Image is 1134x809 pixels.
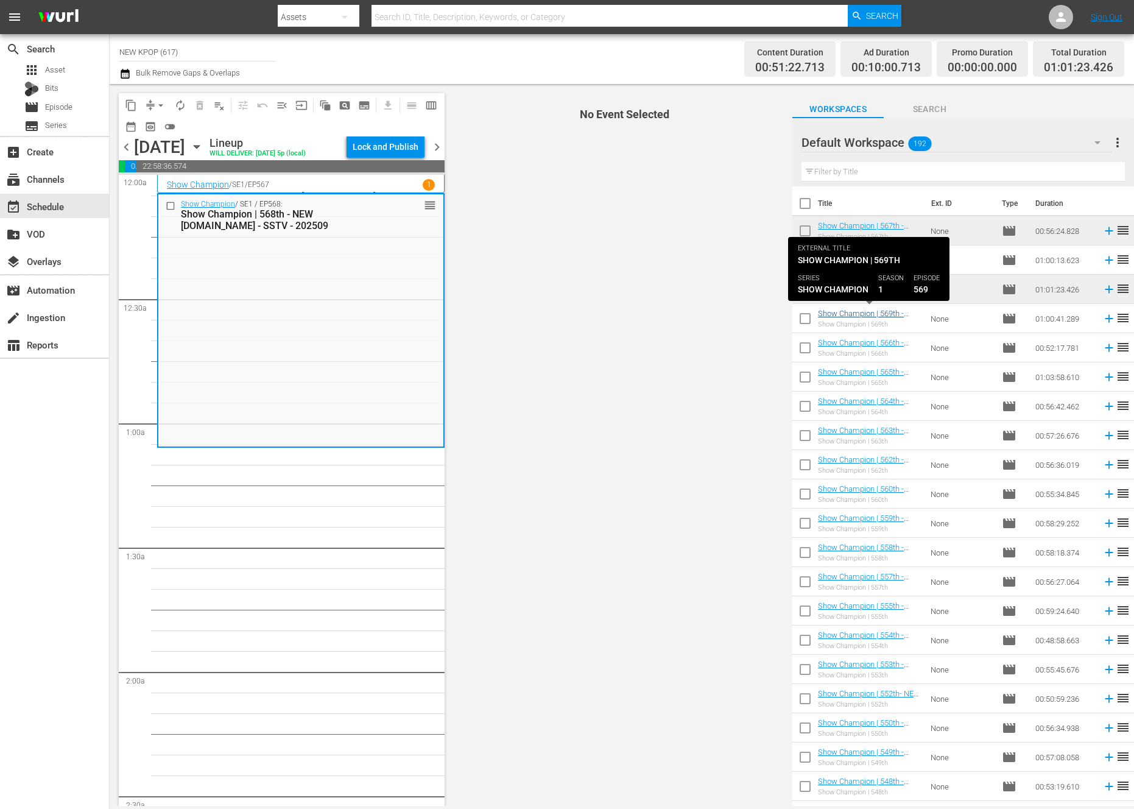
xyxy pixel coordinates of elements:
[213,99,225,111] span: playlist_remove_outlined
[292,96,311,115] span: Update Metadata from Key Asset
[424,199,436,211] button: reorder
[1102,400,1116,413] svg: Add to Schedule
[1102,721,1116,735] svg: Add to Schedule
[136,160,445,172] span: 22:58:36.574
[295,99,308,111] span: input
[818,291,921,299] div: Show Champion | 568th
[1030,246,1097,275] td: 01:00:13.623
[24,82,39,96] div: Bits
[1002,779,1016,794] span: Episode
[1030,538,1097,567] td: 00:58:18.374
[818,572,921,599] a: Show Champion | 557th - NEW [DOMAIN_NAME] - SSTV - 202506
[1102,283,1116,296] svg: Add to Schedule
[6,283,21,298] span: Automation
[1116,662,1130,676] span: reorder
[1110,135,1125,150] span: more_vert
[818,186,924,221] th: Title
[190,96,210,115] span: Select an event to delete
[818,338,921,366] a: Show Champion | 566th - NEW [DOMAIN_NAME] - SSTV - 202508
[1030,479,1097,509] td: 00:55:34.845
[1030,216,1097,246] td: 00:56:24.828
[311,93,335,117] span: Refresh All Search Blocks
[818,320,921,328] div: Show Champion | 569th
[1102,224,1116,238] svg: Add to Schedule
[1002,399,1016,414] span: Episode
[1002,604,1016,618] span: Episode
[144,121,157,133] span: preview_outlined
[1102,604,1116,618] svg: Add to Schedule
[926,626,996,655] td: None
[1002,545,1016,560] span: Episode
[1116,311,1130,325] span: reorder
[926,392,996,421] td: None
[210,136,306,150] div: Lineup
[818,701,921,708] div: Show Champion | 552th
[1102,370,1116,384] svg: Add to Schedule
[1116,486,1130,501] span: reorder
[1102,692,1116,705] svg: Add to Schedule
[319,99,331,111] span: auto_awesome_motion_outlined
[121,117,141,136] span: Month Calendar View
[926,275,996,304] td: None
[909,131,932,157] span: 192
[1030,684,1097,713] td: 00:50:59.236
[160,117,180,136] span: 24 hours Lineup View is OFF
[229,180,232,189] p: /
[818,309,921,336] a: Show Champion | 569th - NEW [DOMAIN_NAME] - SSTV - 202509
[1002,457,1016,472] span: Episode
[995,186,1028,221] th: Type
[6,200,21,214] span: Schedule
[1116,369,1130,384] span: reorder
[1002,691,1016,706] span: Episode
[818,437,921,445] div: Show Champion | 563th
[1116,749,1130,764] span: reorder
[818,484,921,512] a: Show Champion | 560th - NEW [DOMAIN_NAME] - SSTV - 202507
[339,99,351,111] span: pageview_outlined
[1102,312,1116,325] svg: Add to Schedule
[167,180,229,189] a: Show Champion
[818,613,921,621] div: Show Champion | 555th
[818,584,921,592] div: Show Champion | 557th
[181,200,235,208] a: Show Champion
[926,246,996,275] td: None
[818,759,921,767] div: Show Champion | 549th
[926,509,996,538] td: None
[253,96,272,115] span: Revert to Primary Episode
[45,119,67,132] span: Series
[1116,252,1130,267] span: reorder
[926,304,996,333] td: None
[1102,341,1116,355] svg: Add to Schedule
[926,450,996,479] td: None
[866,5,898,27] span: Search
[818,221,921,249] a: Show Champion | 567th - NEW [DOMAIN_NAME] - SSTV - 202509
[276,99,288,111] span: menu_open
[119,160,125,172] span: 00:10:00.713
[818,467,921,475] div: Show Champion | 562th
[6,227,21,242] span: VOD
[755,61,825,75] span: 00:51:22.713
[926,362,996,392] td: None
[155,99,167,111] span: arrow_drop_down
[354,96,374,115] span: Create Series Block
[1116,281,1130,296] span: reorder
[119,140,134,155] span: chevron_left
[818,280,921,307] a: Show Champion | 568th - NEW [DOMAIN_NAME] - SSTV - 202509
[1002,224,1016,238] span: Episode
[1002,341,1016,355] span: Episode
[1110,128,1125,157] button: more_vert
[818,543,921,570] a: Show Champion | 558th - NEW [DOMAIN_NAME] - SSTV - 202506
[926,333,996,362] td: None
[134,137,185,157] div: [DATE]
[818,730,921,738] div: Show Champion | 550th
[1002,516,1016,531] span: Episode
[353,136,418,158] div: Lock and Publish
[926,743,996,772] td: None
[926,655,996,684] td: None
[1116,603,1130,618] span: reorder
[181,200,382,231] div: / SE1 / EP568:
[818,233,921,241] div: Show Champion | 567th
[818,250,921,278] a: Show Champion | 570th - NEW [DOMAIN_NAME] - SSTV - 202509
[1030,655,1097,684] td: 00:55:45.676
[134,68,240,77] span: Bulk Remove Gaps & Overlaps
[1116,515,1130,530] span: reorder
